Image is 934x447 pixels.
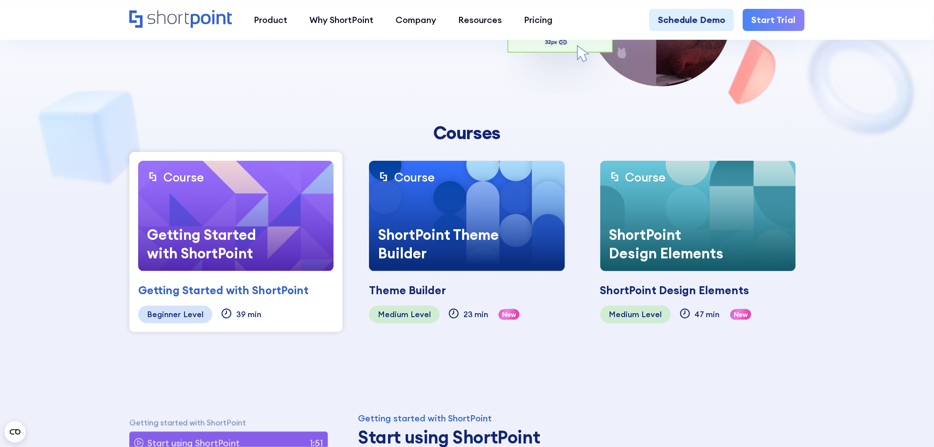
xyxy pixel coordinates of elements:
div: Course [394,170,434,185]
div: Product [254,13,288,27]
p: Getting started with ShortPoint [129,418,328,427]
div: 39 min [236,310,261,319]
div: ShortPoint Theme Builder [369,216,508,272]
div: Level [642,310,662,319]
div: Getting Started with ShortPoint [138,282,309,299]
a: Why ShortPoint [299,9,385,31]
div: Medium [609,310,640,319]
div: Level [183,310,203,319]
div: Pricing [524,13,553,27]
div: Getting Started with ShortPoint [138,216,277,272]
div: ShortPoint Design Elements [600,282,749,299]
div: Level [411,310,431,319]
div: Courses [301,123,633,143]
div: Why ShortPoint [310,13,374,27]
button: Open CMP widget [4,421,26,443]
div: Beginner [147,310,181,319]
div: Medium [378,310,408,319]
div: Course [163,170,203,185]
a: CourseGetting Started with ShortPoint [138,161,334,271]
a: Product [243,9,299,31]
a: CourseShortPoint Design Elements [600,161,796,271]
a: Start Trial [743,9,805,31]
div: Resources [459,13,502,27]
div: Company [396,13,437,27]
a: CourseShortPoint Theme Builder [369,161,565,271]
div: Theme Builder [369,282,446,299]
a: Schedule Demo [649,9,734,31]
div: ShortPoint Design Elements [600,216,739,272]
div: 47 min [695,310,720,319]
div: Getting started with ShortPoint [358,414,798,423]
a: Resources [448,9,513,31]
a: Pricing [513,9,564,31]
a: Company [385,9,448,31]
div: 23 min [463,310,488,319]
div: Course [625,170,666,185]
a: Home [129,10,232,29]
iframe: Chat Widget [890,405,934,447]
